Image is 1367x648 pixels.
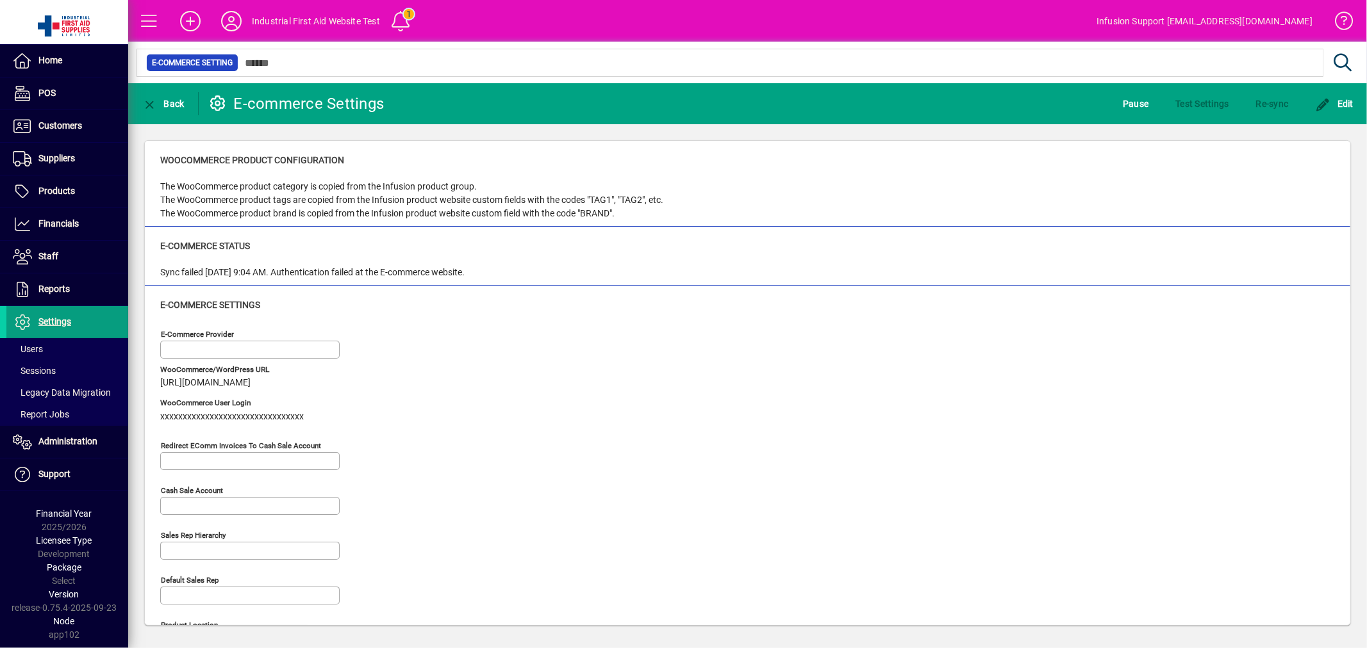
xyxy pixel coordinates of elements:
[38,316,71,327] span: Settings
[37,508,92,519] span: Financial Year
[6,45,128,77] a: Home
[160,266,465,279] div: Sync failed [DATE] 9:04 AM. Authentication failed at the E-commerce website.
[6,241,128,273] a: Staff
[1313,92,1357,115] button: Edit
[6,458,128,490] a: Support
[161,531,226,540] mat-label: Sales Rep Hierarchy
[211,10,252,33] button: Profile
[1325,3,1351,44] a: Knowledge Base
[1253,92,1292,115] button: Re-sync
[38,251,58,261] span: Staff
[161,330,234,339] mat-label: E-commerce Provider
[160,155,344,165] span: WooCommerce product configuration
[1120,92,1152,115] button: Pause
[38,153,75,163] span: Suppliers
[252,11,380,31] div: Industrial First Aid Website Test
[1256,93,1289,114] span: Re-sync
[1316,99,1354,109] span: Edit
[160,412,304,422] span: xxxxxxxxxxxxxxxxxxxxxxxxxxxxxxxx
[160,241,250,251] span: E-commerce Status
[1123,93,1148,114] span: Pause
[38,88,56,98] span: POS
[142,99,185,109] span: Back
[128,92,199,115] app-page-header-button: Back
[47,562,81,572] span: Package
[160,399,304,407] span: WooCommerce User Login
[6,175,128,207] a: Products
[161,441,321,450] mat-label: Redirect eComm Invoices to Cash Sale Account
[160,378,251,388] span: [URL][DOMAIN_NAME]
[13,344,43,354] span: Users
[6,77,128,109] a: POS
[37,535,92,546] span: Licensee Type
[13,366,56,376] span: Sessions
[38,120,82,131] span: Customers
[38,55,62,65] span: Home
[208,93,385,114] div: E-commerce Settings
[161,486,223,495] mat-label: Cash sale account
[13,387,111,398] span: Legacy Data Migration
[13,409,69,419] span: Report Jobs
[6,403,128,425] a: Report Jobs
[38,436,97,446] span: Administration
[6,273,128,305] a: Reports
[6,208,128,240] a: Financials
[6,110,128,142] a: Customers
[6,360,128,382] a: Sessions
[161,576,219,585] mat-label: Default sales rep
[170,10,211,33] button: Add
[160,300,260,310] span: E-commerce Settings
[1097,11,1313,31] div: Infusion Support [EMAIL_ADDRESS][DOMAIN_NAME]
[38,186,75,196] span: Products
[6,143,128,175] a: Suppliers
[38,284,70,294] span: Reports
[138,92,188,115] button: Back
[38,469,70,479] span: Support
[38,218,79,229] span: Financials
[6,338,128,360] a: Users
[6,382,128,403] a: Legacy Data Migration
[6,426,128,458] a: Administration
[152,56,233,69] span: E-commerce Setting
[161,620,218,629] mat-label: Product location
[160,180,663,220] div: The WooCommerce product category is copied from the Infusion product group. The WooCommerce produ...
[49,589,79,599] span: Version
[54,616,75,626] span: Node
